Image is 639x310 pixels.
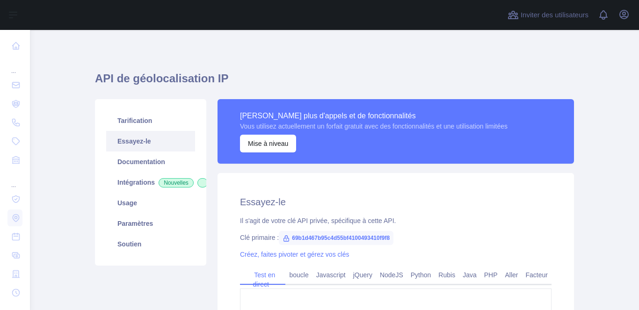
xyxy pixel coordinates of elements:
[240,234,279,241] font: Clé primaire :
[292,235,390,241] font: 69b1d467b95c4d55bf4100493410f9f8
[521,11,588,19] font: Inviter des utilisateurs
[106,193,195,213] a: Usage
[484,271,498,279] font: PHP
[248,140,288,147] font: Mise à niveau
[505,271,518,279] font: Aller
[240,217,396,224] font: Il s'agit de votre clé API privée, spécifique à cette API.
[11,68,16,74] font: ...
[117,199,137,207] font: Usage
[411,271,431,279] font: Python
[106,131,195,151] a: Essayez-le
[240,123,508,130] font: Vous utilisez actuellement un forfait gratuit avec des fonctionnalités et une utilisation limitées
[117,158,165,166] font: Documentation
[506,7,590,22] button: Inviter des utilisateurs
[253,271,276,288] font: Test en direct
[11,182,16,188] font: ...
[117,220,153,227] font: Paramètres
[526,271,548,279] font: Facteur
[240,135,296,152] button: Mise à niveau
[380,271,403,279] font: NodeJS
[106,213,195,234] a: Paramètres
[438,271,455,279] font: Rubis
[289,271,308,279] font: boucle
[117,117,152,124] font: Tarification
[240,197,286,207] font: Essayez-le
[106,151,195,172] a: Documentation
[240,251,349,258] a: Créez, faites pivoter et gérez vos clés
[463,271,477,279] font: Java
[164,180,189,186] font: Nouvelles
[95,72,228,85] font: API de géolocalisation IP
[316,271,346,279] font: Javascript
[106,234,195,254] a: Soutien
[106,172,195,193] a: IntégrationsNouvelles
[353,271,372,279] font: jQuery
[117,179,155,186] font: Intégrations
[240,112,416,120] font: [PERSON_NAME] plus d'appels et de fonctionnalités
[106,110,195,131] a: Tarification
[117,137,151,145] font: Essayez-le
[117,240,141,248] font: Soutien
